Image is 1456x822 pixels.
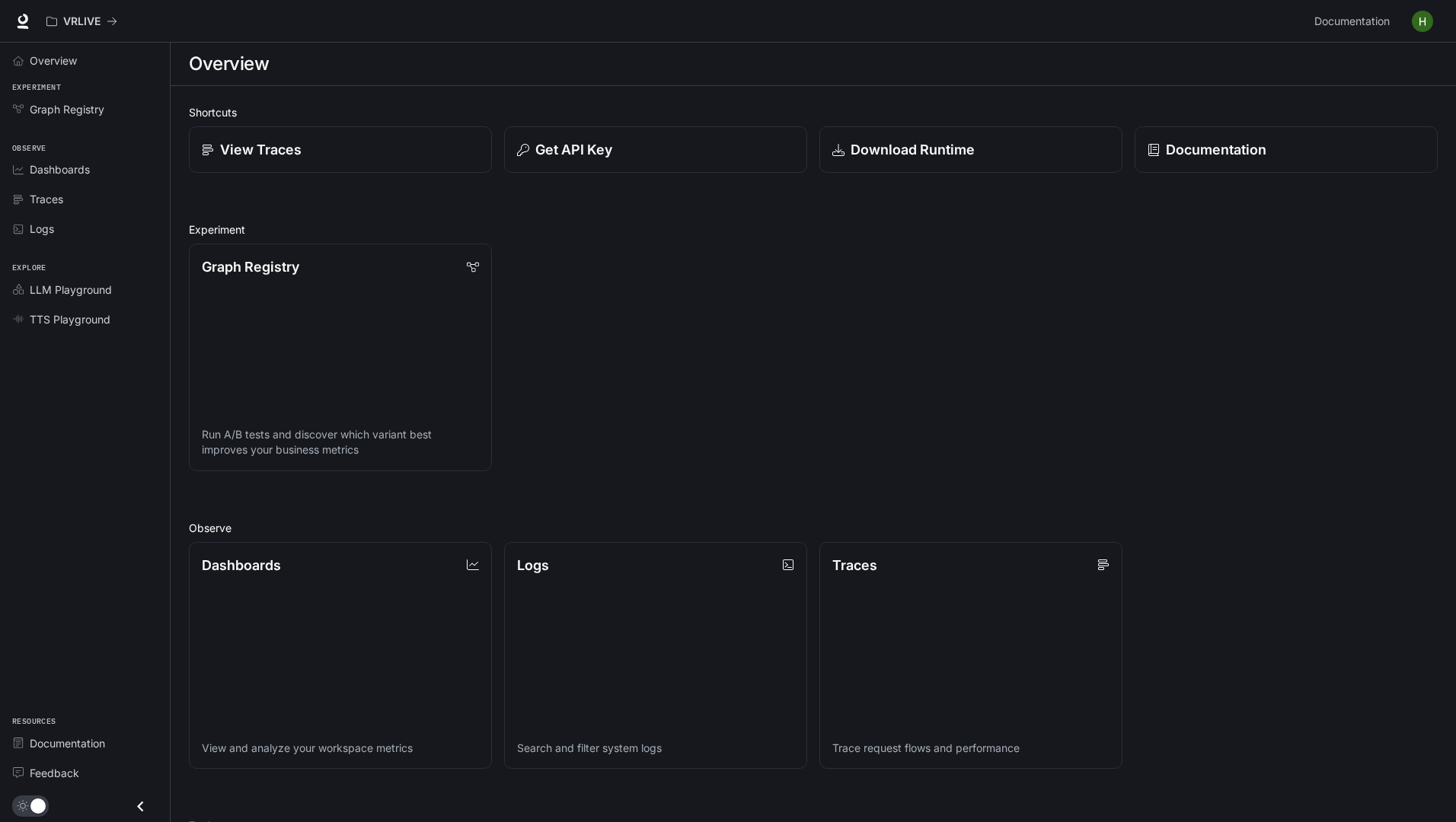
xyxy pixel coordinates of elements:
[6,306,164,333] a: TTS Playground
[30,101,104,117] span: Graph Registry
[1135,126,1438,173] a: Documentation
[40,6,124,37] button: All workspaces
[1412,11,1433,32] img: User avatar
[517,555,549,575] p: Logs
[1314,12,1390,31] span: Documentation
[535,139,612,160] p: Get API Key
[1166,139,1266,160] p: Documentation
[6,760,164,786] a: Feedback
[220,139,302,160] p: View Traces
[202,256,299,277] p: Graph Registry
[504,542,807,769] a: LogsSearch and filter system logs
[6,47,164,74] a: Overview
[6,730,164,757] a: Documentation
[202,741,479,756] p: View and analyze your workspace metrics
[30,735,105,751] span: Documentation
[189,221,1438,237] h2: Experiment
[504,126,807,173] button: Get API Key
[851,139,975,160] p: Download Runtime
[6,215,164,242] a: Logs
[1308,6,1401,37] a: Documentation
[189,520,1438,536] h2: Observe
[832,741,1110,756] p: Trace request flows and performance
[819,126,1122,173] a: Download Runtime
[123,791,158,822] button: Close drawer
[189,244,492,471] a: Graph RegistryRun A/B tests and discover which variant best improves your business metrics
[202,427,479,457] p: Run A/B tests and discover which variant best improves your business metrics
[30,311,110,327] span: TTS Playground
[30,221,54,237] span: Logs
[30,765,79,781] span: Feedback
[30,282,112,298] span: LLM Playground
[30,191,63,207] span: Traces
[819,542,1122,769] a: TracesTrace request flows and performance
[202,555,281,575] p: Dashboards
[189,542,492,769] a: DashboardsView and analyze your workspace metrics
[30,53,77,68] span: Overview
[189,49,269,79] h1: Overview
[63,15,101,28] p: VRLIVE
[6,186,164,212] a: Traces
[30,797,46,814] span: Dark mode toggle
[30,161,90,177] span: Dashboards
[6,276,164,303] a: LLM Playground
[6,96,164,123] a: Graph Registry
[189,104,1438,120] h2: Shortcuts
[1407,6,1438,37] button: User avatar
[6,156,164,183] a: Dashboards
[832,555,877,575] p: Traces
[517,741,794,756] p: Search and filter system logs
[189,126,492,173] a: View Traces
